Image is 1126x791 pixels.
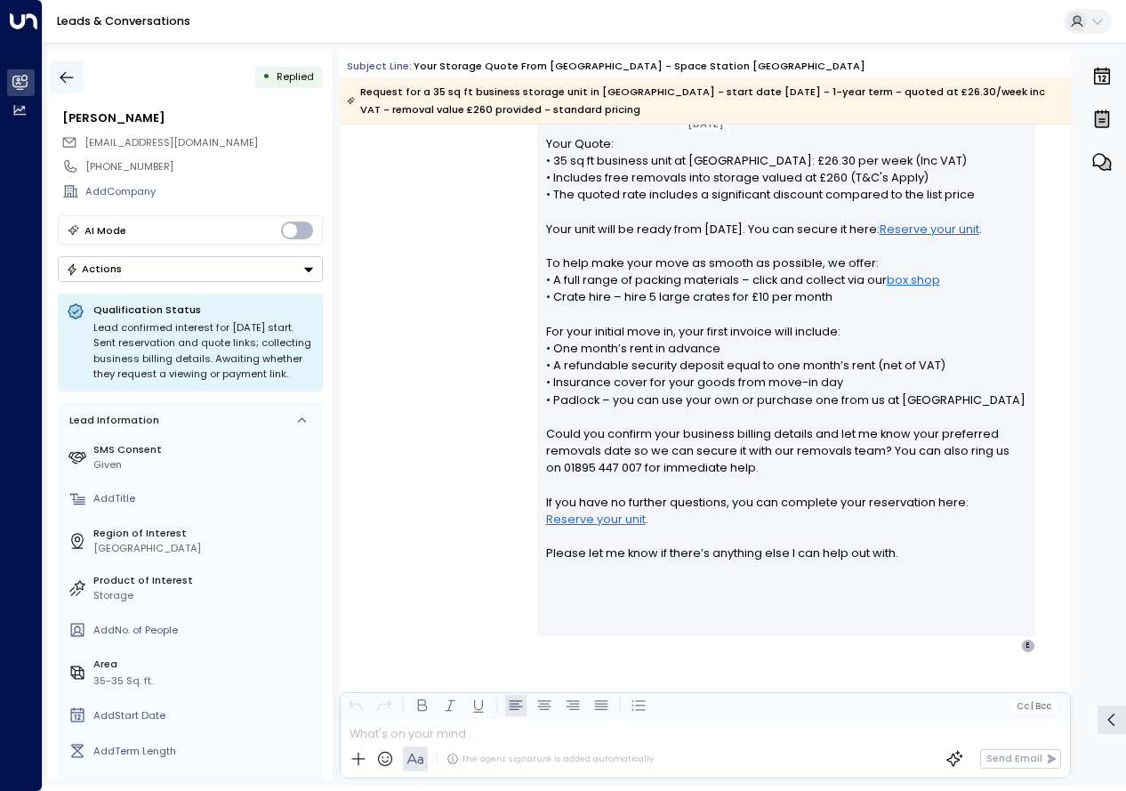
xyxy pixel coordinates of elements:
[93,744,317,759] div: AddTerm Length
[85,159,322,174] div: [PHONE_NUMBER]
[58,256,323,282] div: Button group with a nested menu
[93,457,317,472] div: Given
[546,50,1027,579] p: Hi [PERSON_NAME], Thank you for requesting a quote for your 35 sq ft business unit at our [GEOGRA...
[374,695,395,716] button: Redo
[262,64,270,90] div: •
[680,116,731,134] div: [DATE]
[345,695,366,716] button: Undo
[1017,701,1051,711] span: Cc Bcc
[84,135,258,150] span: exams.talents2-03@icloud.com
[93,674,153,689] div: 35-35 Sq. ft.
[347,83,1062,118] div: Request for a 35 sq ft business storage unit in [GEOGRAPHIC_DATA] - start date [DATE] - 1-year te...
[347,59,412,73] span: Subject Line:
[277,69,314,84] span: Replied
[446,753,654,765] div: The agent signature is added automatically
[880,221,979,238] a: Reserve your unit
[93,442,317,457] label: SMS Consent
[93,526,317,541] label: Region of Interest
[84,135,258,149] span: [EMAIL_ADDRESS][DOMAIN_NAME]
[546,511,646,528] a: Reserve your unit
[93,588,317,603] div: Storage
[93,320,314,383] div: Lead confirmed interest for [DATE] start. Sent reservation and quote links; collecting business b...
[93,541,317,556] div: [GEOGRAPHIC_DATA]
[93,623,317,638] div: AddNo. of People
[93,657,317,672] label: Area
[85,184,322,199] div: AddCompany
[93,491,317,506] div: AddTitle
[58,256,323,282] button: Actions
[64,413,159,428] div: Lead Information
[57,13,190,28] a: Leads & Conversations
[93,573,317,588] label: Product of Interest
[62,109,322,126] div: [PERSON_NAME]
[414,59,865,74] div: Your storage quote from [GEOGRAPHIC_DATA] - Space Station [GEOGRAPHIC_DATA]
[93,303,314,317] p: Qualification Status
[1031,701,1034,711] span: |
[66,262,122,275] div: Actions
[1010,699,1057,713] button: Cc|Bcc
[84,222,126,239] div: AI Mode
[1021,639,1035,653] div: E
[93,708,317,723] div: AddStart Date
[887,271,940,288] a: box shop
